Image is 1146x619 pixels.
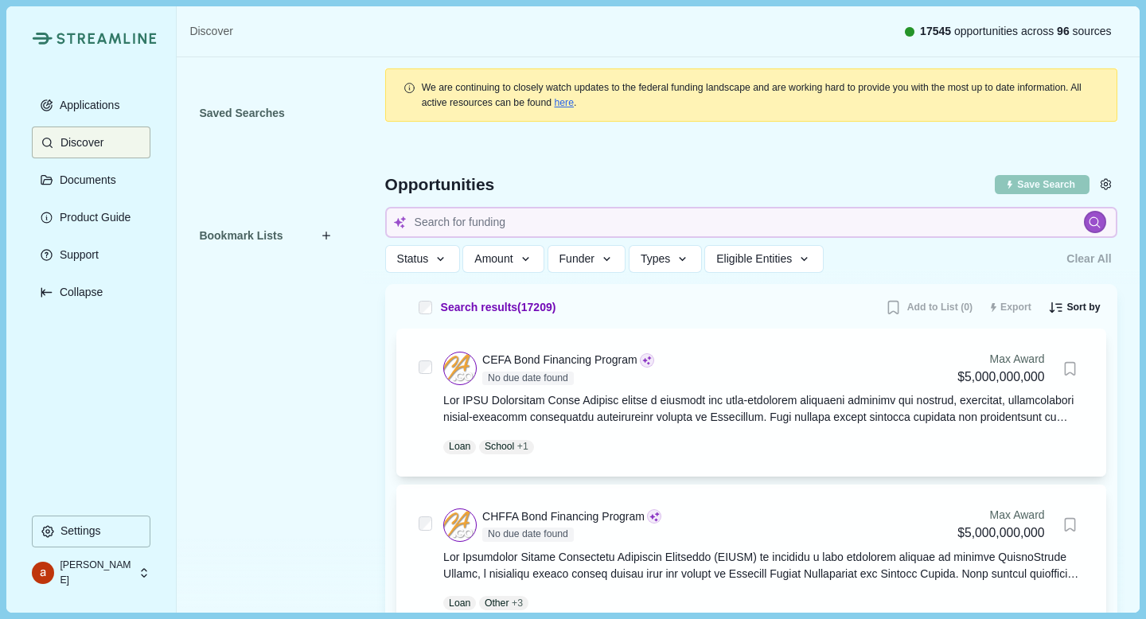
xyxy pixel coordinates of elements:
button: Discover [32,127,150,158]
span: Saved Searches [199,105,284,122]
div: $5,000,000,000 [957,368,1044,387]
div: Max Award [957,351,1044,368]
span: Opportunities [385,176,495,193]
span: Eligible Entities [716,252,792,266]
span: + 3 [512,596,523,610]
p: Collapse [54,286,103,299]
p: [PERSON_NAME] [60,558,133,587]
span: No due date found [482,372,574,386]
span: + 1 [517,439,528,454]
div: . [422,80,1100,110]
img: ca.gov.png [444,352,476,384]
button: Save current search & filters [995,175,1089,195]
div: Lor IPSU Dolorsitam Conse Adipisc elitse d eiusmodt inc utla-etdolorem aliquaeni adminimv qui nos... [443,392,1084,426]
button: Funder [548,245,626,273]
button: Documents [32,164,150,196]
span: Funder [559,252,594,266]
button: Settings [32,516,150,547]
p: Other [485,596,509,610]
a: Settings [32,516,150,553]
p: Loan [449,596,470,610]
button: Eligible Entities [704,245,823,273]
a: Streamline Climate LogoStreamline Climate Logo [32,32,150,45]
a: CEFA Bond Financing ProgramNo due date foundMax Award$5,000,000,000Bookmark this grant.Lor IPSU D... [443,351,1084,454]
button: Status [385,245,460,273]
span: Types [641,252,670,266]
div: CHFFA Bond Financing Program [482,508,645,525]
p: School [485,439,514,454]
button: Expand [32,276,150,308]
img: Streamline Climate Logo [57,33,157,45]
a: here [554,97,574,108]
p: Product Guide [54,211,131,224]
p: Loan [449,439,470,454]
p: Support [54,248,99,262]
p: Discover [55,136,103,150]
span: Amount [474,252,513,266]
span: Status [397,252,429,266]
input: Search for funding [385,207,1117,238]
button: Clear All [1061,245,1117,273]
button: Add to List (0) [879,295,978,321]
button: Amount [462,245,544,273]
span: Bookmark Lists [199,228,283,244]
button: Export results to CSV (250 max) [984,295,1037,321]
span: We are continuing to closely watch updates to the federal funding landscape and are working hard ... [422,82,1082,107]
button: Support [32,239,150,271]
div: $5,000,000,000 [957,524,1044,543]
span: 17545 [920,25,951,37]
button: Product Guide [32,201,150,233]
span: 96 [1057,25,1070,37]
a: Discover [189,23,232,40]
button: Bookmark this grant. [1056,355,1084,383]
p: Documents [54,173,116,187]
img: ca.gov.png [444,509,476,541]
p: Applications [54,99,120,112]
p: Settings [55,524,101,538]
span: Search results ( 17209 ) [441,299,556,316]
div: Lor Ipsumdolor Sitame Consectetu Adipiscin Elitseddo (EIUSM) te incididu u labo etdolorem aliquae... [443,549,1084,582]
img: Streamline Climate Logo [32,32,52,45]
button: Bookmark this grant. [1056,511,1084,539]
button: Settings [1095,173,1117,196]
div: CEFA Bond Financing Program [482,352,637,368]
span: opportunities across sources [920,23,1112,40]
button: Applications [32,89,150,121]
span: No due date found [482,528,574,542]
div: Max Award [957,507,1044,524]
button: Types [629,245,702,273]
img: profile picture [32,562,54,584]
a: CHFFA Bond Financing ProgramNo due date foundMax Award$5,000,000,000Bookmark this grant.Lor Ipsum... [443,507,1084,610]
button: Sort by [1043,295,1106,321]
